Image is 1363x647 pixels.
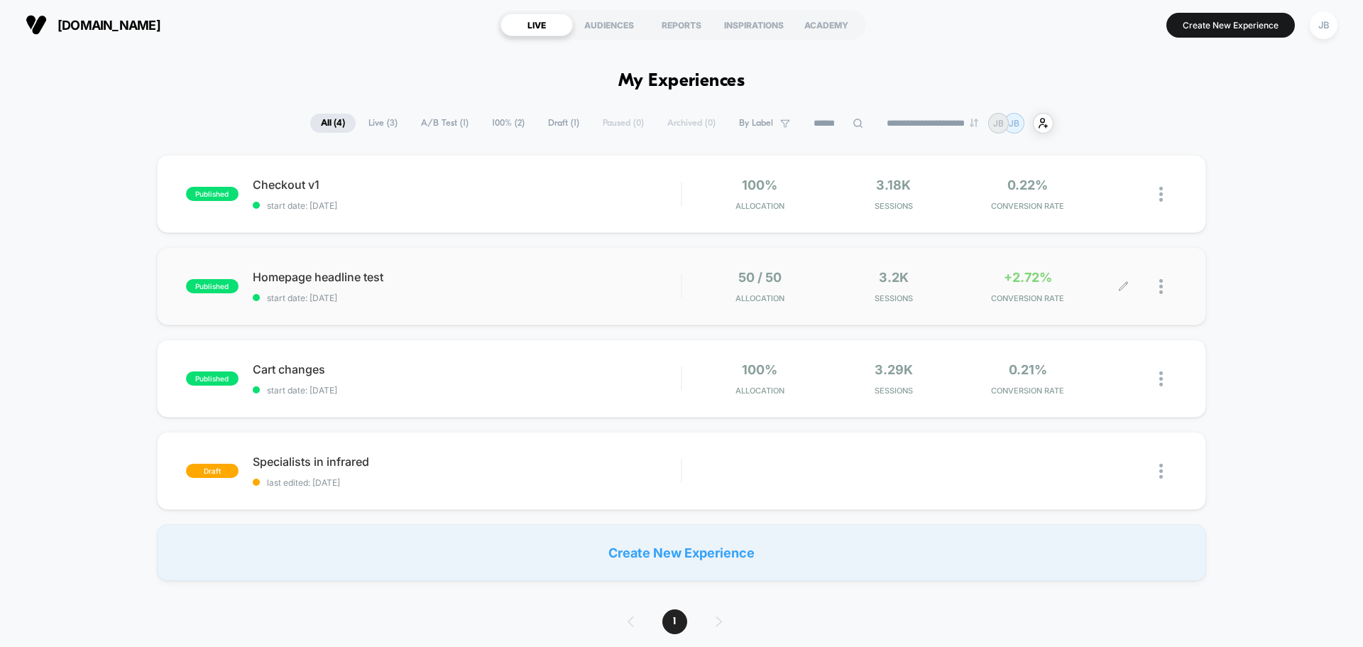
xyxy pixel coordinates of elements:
[253,270,681,284] span: Homepage headline test
[253,178,681,192] span: Checkout v1
[742,178,777,192] span: 100%
[964,386,1091,396] span: CONVERSION RATE
[1159,464,1163,479] img: close
[253,477,681,488] span: last edited: [DATE]
[831,293,958,303] span: Sessions
[253,200,681,211] span: start date: [DATE]
[1305,11,1342,40] button: JB
[253,293,681,303] span: start date: [DATE]
[742,362,777,377] span: 100%
[186,279,239,293] span: published
[481,114,535,133] span: 100% ( 2 )
[875,362,913,377] span: 3.29k
[253,385,681,396] span: start date: [DATE]
[157,524,1206,581] div: Create New Experience
[1159,187,1163,202] img: close
[1009,362,1047,377] span: 0.21%
[739,118,773,129] span: By Label
[310,114,356,133] span: All ( 4 )
[718,13,790,36] div: INSPIRATIONS
[735,386,784,396] span: Allocation
[358,114,408,133] span: Live ( 3 )
[1166,13,1295,38] button: Create New Experience
[645,13,718,36] div: REPORTS
[573,13,645,36] div: AUDIENCES
[1007,178,1048,192] span: 0.22%
[500,13,573,36] div: LIVE
[831,386,958,396] span: Sessions
[1009,118,1019,129] p: JB
[21,13,165,36] button: [DOMAIN_NAME]
[253,455,681,469] span: Specialists in infrared
[1004,270,1052,285] span: +2.72%
[1310,11,1337,39] div: JB
[186,187,239,201] span: published
[58,18,160,33] span: [DOMAIN_NAME]
[253,362,681,376] span: Cart changes
[662,609,687,634] span: 1
[186,371,239,386] span: published
[537,114,590,133] span: Draft ( 1 )
[879,270,909,285] span: 3.2k
[186,464,239,478] span: draft
[26,14,47,36] img: Visually logo
[618,71,745,92] h1: My Experiences
[831,201,958,211] span: Sessions
[1159,279,1163,294] img: close
[735,293,784,303] span: Allocation
[876,178,911,192] span: 3.18k
[964,293,1091,303] span: CONVERSION RATE
[964,201,1091,211] span: CONVERSION RATE
[735,201,784,211] span: Allocation
[993,118,1004,129] p: JB
[738,270,782,285] span: 50 / 50
[410,114,479,133] span: A/B Test ( 1 )
[790,13,863,36] div: ACADEMY
[970,119,978,127] img: end
[1159,371,1163,386] img: close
